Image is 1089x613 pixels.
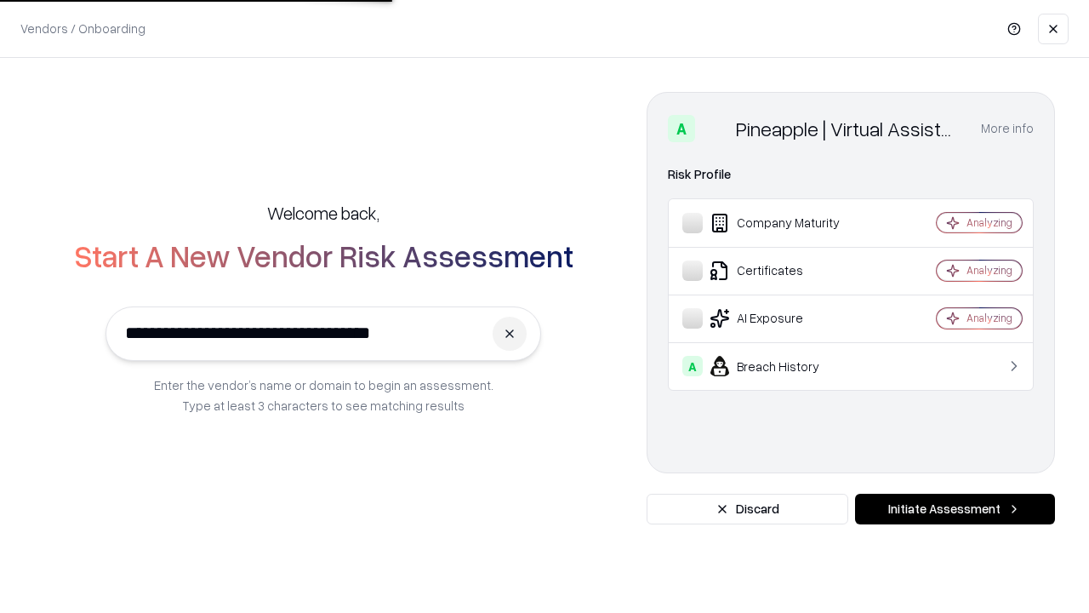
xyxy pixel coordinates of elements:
[966,311,1012,325] div: Analyzing
[736,115,961,142] div: Pineapple | Virtual Assistant Agency
[966,263,1012,278] div: Analyzing
[647,494,848,524] button: Discard
[702,115,729,142] img: Pineapple | Virtual Assistant Agency
[668,115,695,142] div: A
[855,494,1055,524] button: Initiate Assessment
[966,215,1012,230] div: Analyzing
[682,356,886,376] div: Breach History
[682,356,703,376] div: A
[267,201,379,225] h5: Welcome back,
[20,20,145,37] p: Vendors / Onboarding
[74,238,573,272] h2: Start A New Vendor Risk Assessment
[154,375,493,415] p: Enter the vendor’s name or domain to begin an assessment. Type at least 3 characters to see match...
[981,113,1034,144] button: More info
[682,261,886,281] div: Certificates
[668,164,1034,185] div: Risk Profile
[682,213,886,233] div: Company Maturity
[682,308,886,329] div: AI Exposure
